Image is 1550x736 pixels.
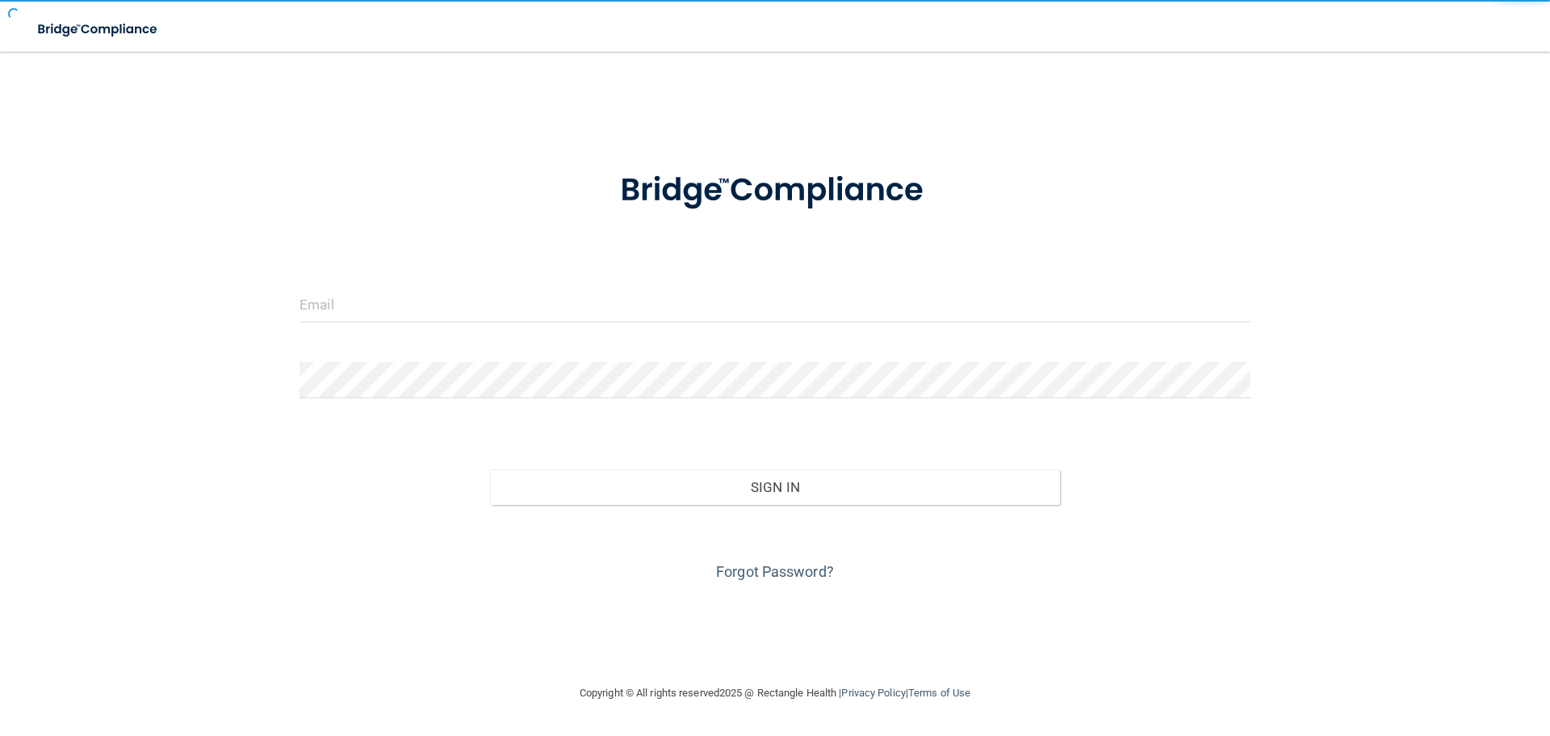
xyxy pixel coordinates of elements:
a: Forgot Password? [716,563,834,580]
button: Sign In [490,469,1061,505]
img: bridge_compliance_login_screen.278c3ca4.svg [24,13,173,46]
a: Terms of Use [908,687,970,699]
input: Email [300,286,1250,322]
div: Copyright © All rights reserved 2025 @ Rectangle Health | | [480,667,1070,719]
a: Privacy Policy [841,687,905,699]
img: bridge_compliance_login_screen.278c3ca4.svg [587,149,963,233]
